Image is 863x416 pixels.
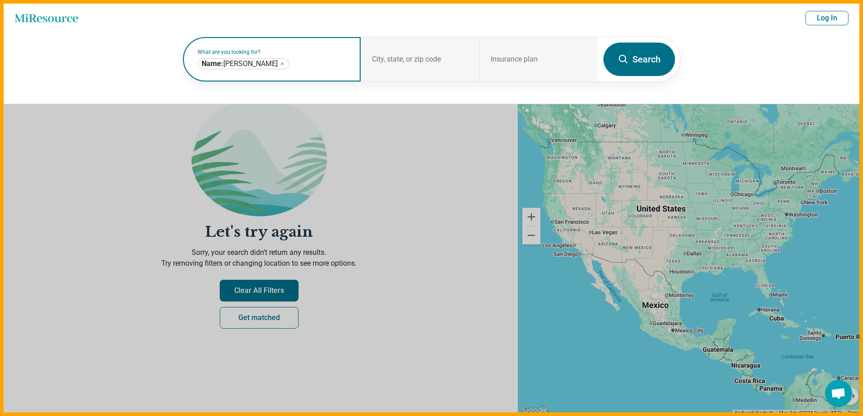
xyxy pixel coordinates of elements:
label: What are you looking for? [198,49,350,55]
span: [PERSON_NAME] [202,59,278,68]
button: MARCO CUYAR [280,61,285,67]
a: Open chat [825,380,852,407]
button: Log In [805,11,849,25]
span: Name: [202,59,223,68]
div: MARCO CUYAR [198,58,289,69]
button: Search [603,43,675,76]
